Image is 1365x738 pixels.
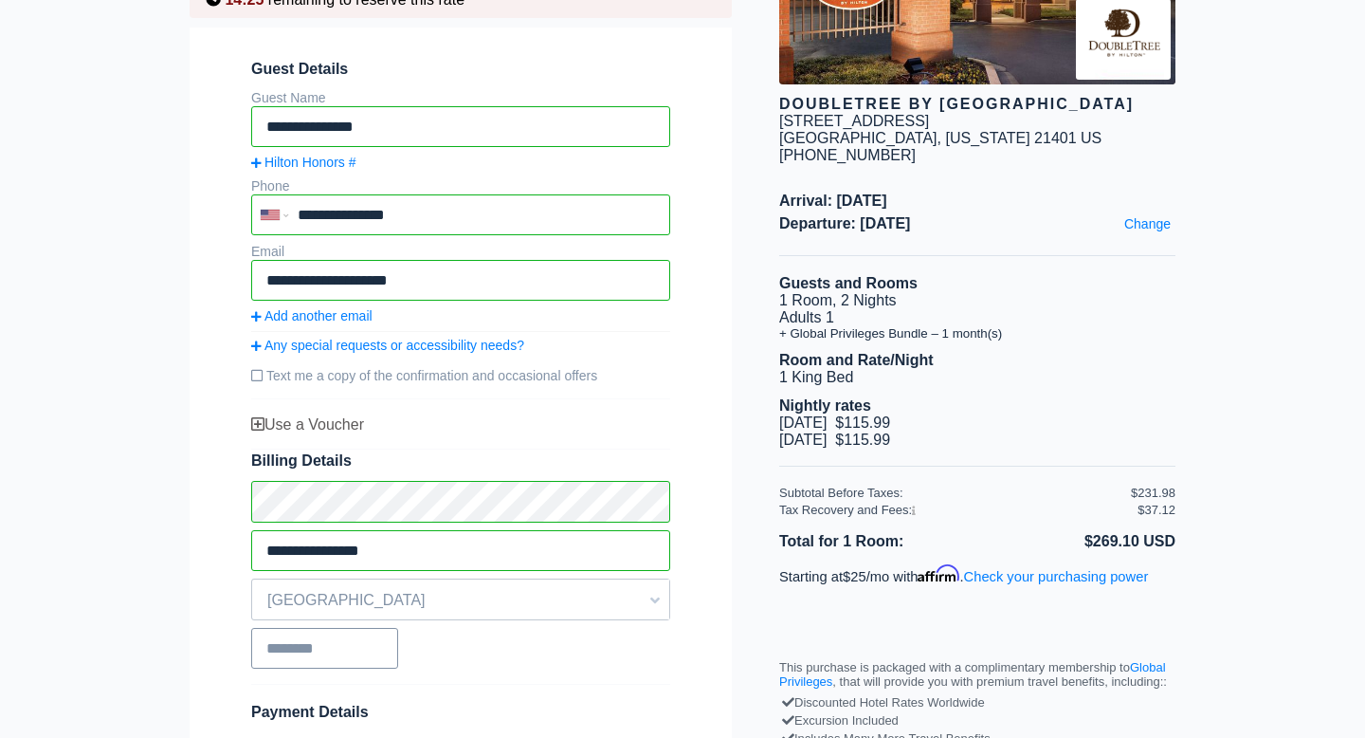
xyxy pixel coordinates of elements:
li: 1 Room, 2 Nights [779,292,1175,309]
span: Guest Details [251,61,670,78]
div: $37.12 [1137,503,1175,517]
span: Payment Details [251,704,369,720]
span: [US_STATE] [945,130,1029,146]
div: Subtotal Before Taxes: [779,486,1131,500]
span: [DATE] $115.99 [779,415,890,431]
a: Change [1119,212,1175,236]
li: Total for 1 Room: [779,529,977,554]
iframe: PayPal Message 1 [779,601,1175,620]
span: Departure: [DATE] [779,215,1175,232]
div: Use a Voucher [251,416,670,434]
span: Arrival: [DATE] [779,193,1175,210]
div: $231.98 [1131,486,1175,500]
label: Email [251,244,284,259]
li: Adults 1 [779,309,1175,326]
a: Check your purchasing power - Learn more about Affirm Financing (opens in modal) [964,569,1149,584]
div: Excursion Included [784,711,1171,729]
a: Any special requests or accessibility needs? [251,338,670,353]
a: Add another email [251,308,670,323]
div: Discounted Hotel Rates Worldwide [784,693,1171,711]
p: This purchase is packaged with a complimentary membership to , that will provide you with premium... [779,660,1175,689]
div: [STREET_ADDRESS] [779,113,929,130]
a: Hilton Honors # [251,155,670,170]
label: Text me a copy of the confirmation and occasional offers [251,360,670,391]
span: US [1081,130,1101,146]
li: + Global Privileges Bundle – 1 month(s) [779,326,1175,341]
label: Guest Name [251,90,326,105]
div: United States: +1 [253,196,293,233]
span: $25 [843,569,866,584]
p: Starting at /mo with . [779,565,1175,584]
div: Tax Recovery and Fees: [779,503,1131,517]
span: [GEOGRAPHIC_DATA] [252,584,669,617]
b: Room and Rate/Night [779,352,934,368]
div: [PHONE_NUMBER] [779,147,1175,164]
li: 1 King Bed [779,369,1175,386]
span: [GEOGRAPHIC_DATA], [779,130,941,146]
label: Phone [251,178,289,194]
b: Nightly rates [779,397,871,414]
span: Affirm [918,565,959,582]
a: Global Privileges [779,660,1166,689]
span: 21401 [1034,130,1077,146]
span: Billing Details [251,452,670,470]
span: [DATE] $115.99 [779,432,890,448]
li: $269.10 USD [977,529,1175,554]
div: DoubleTree by [GEOGRAPHIC_DATA] [779,96,1175,113]
b: Guests and Rooms [779,275,918,291]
